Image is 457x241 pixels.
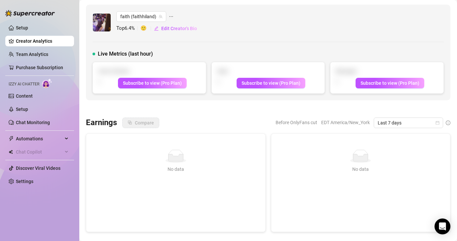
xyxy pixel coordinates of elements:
[436,121,439,125] span: calendar
[169,11,173,22] span: ellipsis
[16,36,69,46] a: Creator Analytics
[116,24,140,32] span: Top 6.4 %
[122,118,159,128] button: Compare
[5,10,55,17] img: logo-BBDzfeDw.svg
[361,80,419,86] span: Subscribe to view (Pro Plan)
[16,179,33,184] a: Settings
[276,118,317,127] span: Before OnlyFans cut
[140,24,154,32] span: 🙂
[321,118,370,127] span: EDT America/New_York
[242,80,300,86] span: Subscribe to view (Pro Plan)
[16,120,50,125] a: Chat Monitoring
[98,50,153,58] span: Live Metrics (last hour)
[154,23,197,34] button: Edit Creator's Bio
[120,12,162,22] span: faith (faithhiland)
[16,25,28,30] a: Setup
[16,107,28,112] a: Setup
[159,15,163,19] span: team
[123,80,182,86] span: Subscribe to view (Pro Plan)
[9,136,14,141] span: thunderbolt
[93,14,111,31] img: faith
[446,120,450,125] span: info-circle
[237,78,305,88] button: Subscribe to view (Pro Plan)
[16,93,33,99] a: Content
[16,52,48,57] a: Team Analytics
[356,78,424,88] button: Subscribe to view (Pro Plan)
[16,65,63,70] a: Purchase Subscription
[279,166,442,173] div: No data
[16,147,63,157] span: Chat Copilot
[16,166,60,171] a: Discover Viral Videos
[161,26,197,31] span: Edit Creator's Bio
[94,166,257,173] div: No data
[86,118,117,128] h3: Earnings
[16,133,63,144] span: Automations
[118,78,187,88] button: Subscribe to view (Pro Plan)
[9,150,13,154] img: Chat Copilot
[435,218,450,234] div: Open Intercom Messenger
[9,81,39,87] span: Izzy AI Chatter
[378,118,439,128] span: Last 7 days
[154,26,159,31] span: edit
[42,78,52,88] img: AI Chatter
